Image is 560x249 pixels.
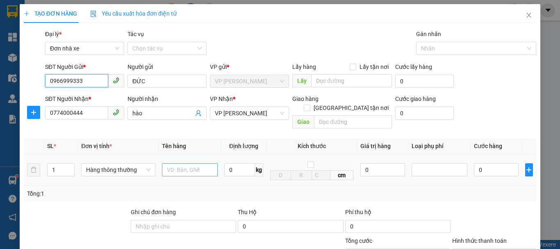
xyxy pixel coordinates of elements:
button: Close [517,4,540,27]
input: D [270,170,291,180]
img: icon [90,11,97,17]
span: VP Linh Đàm [215,75,284,87]
span: phone [113,109,119,116]
input: VD: Bàn, Ghế [162,163,218,176]
label: Tác vụ [127,31,144,37]
div: Tổng: 1 [27,189,217,198]
span: Tên hàng [162,143,186,149]
span: plus [27,109,40,116]
span: Lấy hàng [292,64,316,70]
span: Lấy tận nơi [356,62,392,71]
span: plus [526,167,533,173]
input: Dọc đường [314,115,392,128]
div: SĐT Người Nhận [45,94,124,103]
input: R [291,170,312,180]
button: delete [27,163,40,176]
span: plus [24,11,30,16]
span: Cước hàng [474,143,502,149]
button: plus [27,106,40,119]
label: Gán nhãn [416,31,441,37]
span: [GEOGRAPHIC_DATA] tận nơi [310,103,392,112]
span: Đại lý [45,31,61,37]
input: Ghi chú đơn hàng [131,220,236,233]
th: Loại phụ phí [408,138,471,154]
button: plus [525,163,533,176]
span: Giá trị hàng [360,143,391,149]
span: user-add [195,110,202,117]
span: VP LÊ HỒNG PHONG [215,107,284,119]
div: Phí thu hộ [345,208,451,220]
span: VP Nhận [210,96,233,102]
span: Giao [292,115,314,128]
span: Lấy [292,74,311,87]
span: Đơn vị tính [81,143,112,149]
div: SĐT Người Gửi [45,62,124,71]
span: Định lượng [229,143,258,149]
span: TẠO ĐƠN HÀNG [24,10,77,17]
span: Thu Hộ [238,209,257,215]
label: Cước giao hàng [395,96,436,102]
span: kg [255,163,263,176]
span: Kích thước [298,143,326,149]
span: close [526,12,532,18]
span: SL [47,143,54,149]
input: Cước lấy hàng [395,75,454,88]
input: Dọc đường [311,74,392,87]
span: Đơn nhà xe [50,42,119,55]
input: Cước giao hàng [395,107,454,120]
span: Tổng cước [345,238,372,244]
div: Người nhận [127,94,207,103]
input: 0 [360,163,405,176]
span: phone [113,77,119,84]
label: Ghi chú đơn hàng [131,209,176,215]
label: Cước lấy hàng [395,64,432,70]
input: C [312,170,330,180]
span: Hàng thông thường [86,164,150,176]
div: Người gửi [127,62,207,71]
span: cm [330,170,354,180]
div: VP gửi [210,62,289,71]
label: Hình thức thanh toán [452,238,507,244]
span: Giao hàng [292,96,319,102]
span: Yêu cầu xuất hóa đơn điện tử [90,10,177,17]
